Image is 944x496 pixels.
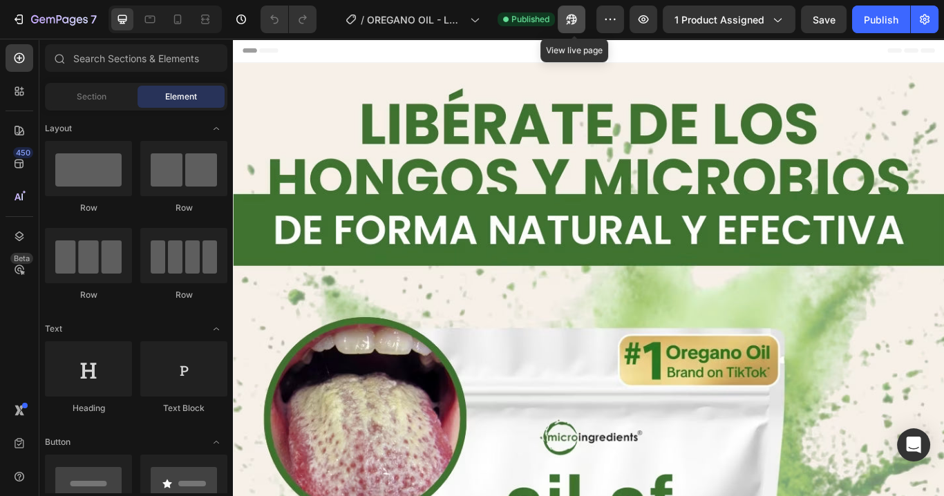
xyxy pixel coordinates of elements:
[140,289,227,301] div: Row
[77,90,106,103] span: Section
[361,12,364,27] span: /
[864,12,898,27] div: Publish
[852,6,910,33] button: Publish
[45,289,132,301] div: Row
[674,12,764,27] span: 1 product assigned
[6,6,103,33] button: 7
[10,253,33,264] div: Beta
[45,402,132,414] div: Heading
[801,6,847,33] button: Save
[45,122,72,135] span: Layout
[261,6,317,33] div: Undo/Redo
[165,90,197,103] span: Element
[663,6,795,33] button: 1 product assigned
[13,147,33,158] div: 450
[897,428,930,461] div: Open Intercom Messenger
[91,11,97,28] p: 7
[205,318,227,340] span: Toggle open
[511,13,549,26] span: Published
[140,202,227,214] div: Row
[140,402,227,414] div: Text Block
[45,44,227,72] input: Search Sections & Elements
[45,323,62,335] span: Text
[45,202,132,214] div: Row
[45,436,70,448] span: Button
[205,431,227,453] span: Toggle open
[813,14,836,26] span: Save
[205,117,227,140] span: Toggle open
[233,39,944,496] iframe: Design area
[367,12,464,27] span: OREGANO OIL - LANDING 1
